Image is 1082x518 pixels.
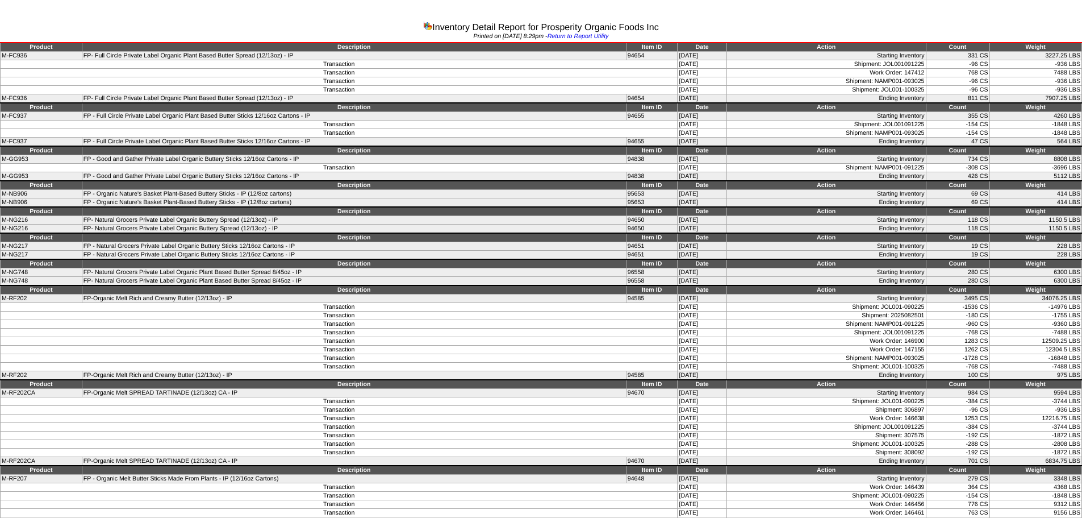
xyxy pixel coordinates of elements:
td: Work Order: 147155 [726,346,926,354]
td: -96 CS [926,406,989,415]
td: [DATE] [678,268,726,277]
td: -1728 CS [926,354,989,363]
td: Action [726,146,926,155]
td: Ending Inventory [726,138,926,147]
td: 701 CS [926,457,989,466]
td: Item ID [626,146,678,155]
td: Starting Inventory [726,190,926,198]
td: 96558 [626,268,678,277]
td: M-NG217 [1,251,82,260]
td: [DATE] [678,346,726,354]
td: Shipment: JOL001091225 [726,329,926,337]
td: Date [678,380,726,389]
td: Starting Inventory [726,268,926,277]
td: 1253 CS [926,415,989,423]
td: Weight [989,380,1082,389]
td: [DATE] [678,337,726,346]
td: [DATE] [678,112,726,121]
td: 94585 [626,371,678,380]
td: 1283 CS [926,337,989,346]
td: M-FC936 [1,94,82,103]
td: 564 LBS [989,138,1082,147]
td: -1872 LBS [989,432,1082,440]
td: Description [82,181,626,190]
td: 280 CS [926,277,989,286]
td: [DATE] [678,415,726,423]
td: [DATE] [678,198,726,208]
td: Shipment: JOL001-100325 [726,440,926,449]
td: Transaction [1,415,678,423]
td: Weight [989,43,1082,52]
td: Count [926,259,989,268]
td: Count [926,207,989,216]
td: 984 CS [926,389,989,397]
td: Shipment: JOL001-090225 [726,303,926,312]
td: Work Order: 146900 [726,337,926,346]
td: [DATE] [678,60,726,69]
td: Shipment: JOL001-090225 [726,397,926,406]
td: -9360 LBS [989,320,1082,329]
td: 94585 [626,295,678,303]
td: [DATE] [678,397,726,406]
td: Transaction [1,320,678,329]
td: [DATE] [678,329,726,337]
td: 7907.25 LBS [989,94,1082,103]
td: Starting Inventory [726,155,926,164]
td: Item ID [626,103,678,112]
td: [DATE] [678,77,726,86]
td: FP - Natural Grocers Private Label Organic Buttery Sticks 12/16oz Cartons - IP [82,251,626,260]
td: -960 CS [926,320,989,329]
td: Shipment: NAMP001-091225 [726,164,926,172]
td: -308 CS [926,164,989,172]
td: Weight [989,233,1082,242]
td: [DATE] [678,295,726,303]
td: [DATE] [678,371,726,380]
td: -936 LBS [989,60,1082,69]
td: Item ID [626,259,678,268]
td: Transaction [1,397,678,406]
td: Shipment: 2025082501 [726,312,926,320]
td: Description [82,146,626,155]
td: Transaction [1,354,678,363]
td: Shipment: JOL001091225 [726,121,926,129]
td: Date [678,285,726,295]
td: [DATE] [678,354,726,363]
td: Count [926,380,989,389]
td: Shipment: 306897 [726,406,926,415]
td: Description [82,380,626,389]
td: 94654 [626,94,678,103]
td: 6300 LBS [989,268,1082,277]
td: -1536 CS [926,303,989,312]
td: [DATE] [678,155,726,164]
td: -154 CS [926,121,989,129]
td: 118 CS [926,216,989,225]
td: Product [1,103,82,112]
td: Starting Inventory [726,52,926,60]
td: Date [678,146,726,155]
td: M-GG953 [1,155,82,164]
td: 94670 [626,457,678,466]
td: Description [82,103,626,112]
td: Product [1,285,82,295]
td: -1872 LBS [989,449,1082,457]
td: [DATE] [678,172,726,181]
td: 355 CS [926,112,989,121]
td: Count [926,43,989,52]
td: 1262 CS [926,346,989,354]
td: Action [726,43,926,52]
td: M-RF202CA [1,457,82,466]
td: Action [726,285,926,295]
td: Starting Inventory [726,389,926,397]
td: Transaction [1,423,678,432]
td: 975 LBS [989,371,1082,380]
td: Item ID [626,285,678,295]
td: 95653 [626,190,678,198]
td: Description [82,233,626,242]
td: 228 LBS [989,251,1082,260]
td: FP- Full Circle Private Label Organic Plant Based Butter Spread (12/13oz) - IP [82,52,626,60]
td: Item ID [626,181,678,190]
td: Product [1,43,82,52]
td: Item ID [626,380,678,389]
td: Shipment: 308092 [726,449,926,457]
td: Shipment: JOL001-100325 [726,86,926,94]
